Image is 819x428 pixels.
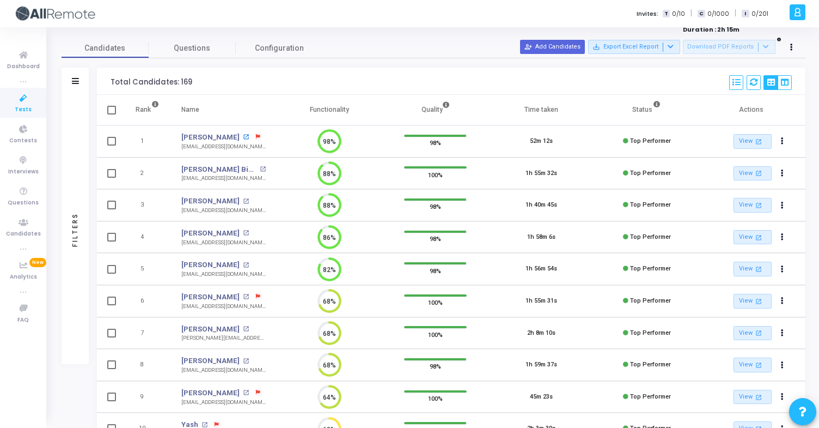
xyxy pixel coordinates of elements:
[774,230,790,245] button: Actions
[181,399,266,407] div: [EMAIL_ADDRESS][DOMAIN_NAME]
[734,262,772,276] a: View
[243,358,249,364] mat-icon: open_in_new
[15,105,32,114] span: Tests
[181,104,199,116] div: Name
[683,40,775,54] button: Download PDF Reports
[181,334,266,342] div: [PERSON_NAME][EMAIL_ADDRESS][DOMAIN_NAME]
[524,104,558,116] div: Time taken
[630,393,671,400] span: Top Performer
[181,366,266,375] div: [EMAIL_ADDRESS][DOMAIN_NAME]
[530,137,553,146] div: 52m 12s
[10,273,37,282] span: Analytics
[6,230,41,239] span: Candidates
[754,393,763,402] mat-icon: open_in_new
[111,78,192,87] div: Total Candidates: 169
[698,10,705,18] span: C
[525,201,557,210] div: 1h 40m 45s
[201,422,207,428] mat-icon: open_in_new
[690,8,692,19] span: |
[124,349,170,381] td: 8
[124,125,170,158] td: 1
[754,360,763,370] mat-icon: open_in_new
[754,168,763,178] mat-icon: open_in_new
[754,201,763,210] mat-icon: open_in_new
[594,95,700,125] th: Status
[707,9,729,19] span: 0/1000
[630,329,671,336] span: Top Performer
[124,317,170,349] td: 7
[734,166,772,181] a: View
[630,170,671,177] span: Top Performer
[430,265,441,276] span: 98%
[592,43,600,51] mat-icon: save_alt
[181,292,240,303] a: [PERSON_NAME]
[181,355,240,366] a: [PERSON_NAME]
[430,201,441,212] span: 98%
[181,143,266,151] div: [EMAIL_ADDRESS][DOMAIN_NAME]
[181,164,257,175] a: [PERSON_NAME] Bin [PERSON_NAME]
[17,316,29,325] span: FAQ
[672,9,685,19] span: 0/10
[742,10,749,18] span: I
[428,393,443,404] span: 100%
[124,221,170,254] td: 4
[734,358,772,372] a: View
[243,230,249,236] mat-icon: open_in_new
[774,198,790,213] button: Actions
[630,265,671,272] span: Top Performer
[774,262,790,277] button: Actions
[430,233,441,244] span: 98%
[763,75,792,90] div: View Options
[243,198,249,204] mat-icon: open_in_new
[734,198,772,213] a: View
[588,40,680,54] button: Export Excel Report
[774,166,790,181] button: Actions
[630,361,671,368] span: Top Performer
[181,228,240,239] a: [PERSON_NAME]
[734,326,772,341] a: View
[8,167,39,177] span: Interviews
[663,10,670,18] span: T
[428,169,443,180] span: 100%
[754,264,763,274] mat-icon: open_in_new
[630,201,671,208] span: Top Performer
[29,258,46,267] span: New
[124,189,170,221] td: 3
[277,95,382,125] th: Functionality
[525,360,557,370] div: 1h 59m 37s
[530,393,553,402] div: 45m 23s
[9,136,37,146] span: Contests
[70,170,80,290] div: Filters
[774,134,790,149] button: Actions
[428,297,443,308] span: 100%
[243,326,249,332] mat-icon: open_in_new
[14,3,95,25] img: logo
[181,270,266,279] div: [EMAIL_ADDRESS][DOMAIN_NAME]
[181,303,266,311] div: [EMAIL_ADDRESS][DOMAIN_NAME]
[774,294,790,309] button: Actions
[243,134,249,140] mat-icon: open_in_new
[527,233,555,242] div: 1h 58m 6s
[525,264,557,274] div: 1h 56m 54s
[181,207,266,215] div: [EMAIL_ADDRESS][DOMAIN_NAME]
[525,297,557,306] div: 1h 55m 31s
[630,297,671,304] span: Top Performer
[734,134,772,149] a: View
[243,262,249,268] mat-icon: open_in_new
[428,329,443,340] span: 100%
[754,328,763,337] mat-icon: open_in_new
[181,174,266,183] div: [EMAIL_ADDRESS][DOMAIN_NAME]
[62,43,149,54] span: Candidates
[124,95,170,125] th: Rank
[754,297,763,306] mat-icon: open_in_new
[255,43,304,54] span: Configuration
[181,239,266,247] div: [EMAIL_ADDRESS][DOMAIN_NAME]
[430,361,441,372] span: 98%
[124,381,170,413] td: 9
[630,137,671,144] span: Top Performer
[751,9,768,19] span: 0/201
[683,25,739,34] strong: Duration : 2h 15m
[124,285,170,317] td: 6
